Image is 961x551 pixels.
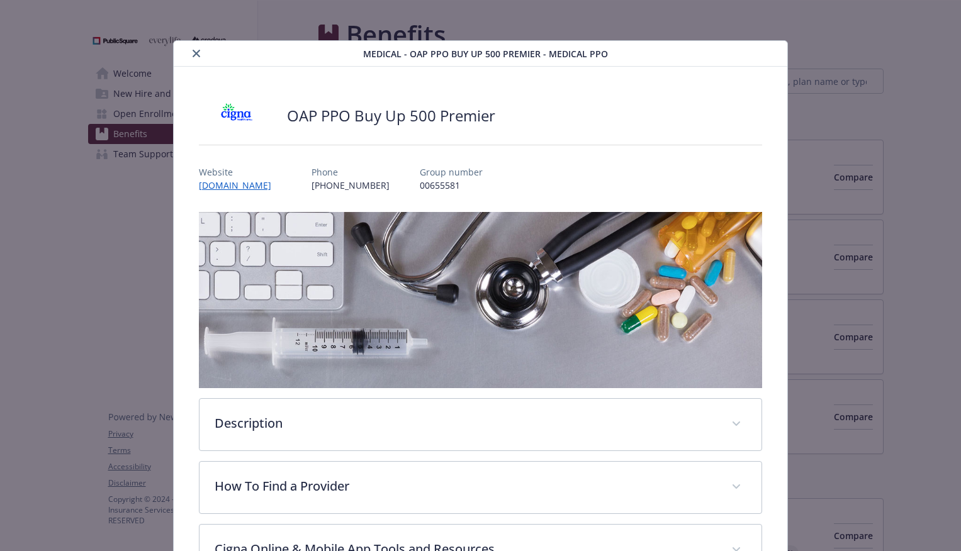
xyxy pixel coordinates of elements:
[215,477,716,496] p: How To Find a Provider
[200,399,761,450] div: Description
[199,97,274,135] img: CIGNA
[200,462,761,513] div: How To Find a Provider
[189,46,204,61] button: close
[363,47,608,60] span: Medical - OAP PPO Buy Up 500 Premier - Medical PPO
[312,179,390,192] p: [PHONE_NUMBER]
[199,212,762,388] img: banner
[215,414,716,433] p: Description
[420,179,483,192] p: 00655581
[199,179,281,191] a: [DOMAIN_NAME]
[287,105,495,126] h2: OAP PPO Buy Up 500 Premier
[420,165,483,179] p: Group number
[199,165,281,179] p: Website
[312,165,390,179] p: Phone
